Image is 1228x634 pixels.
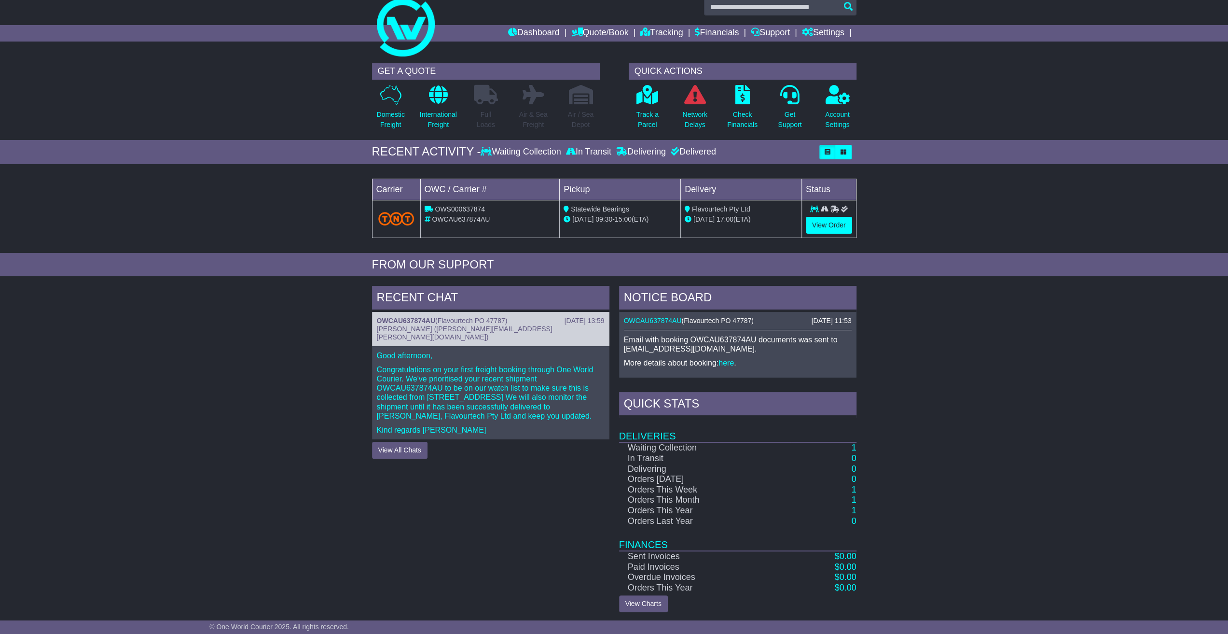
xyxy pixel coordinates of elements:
[839,562,856,572] span: 0.00
[564,317,604,325] div: [DATE] 13:59
[619,562,791,573] td: Paid Invoices
[377,365,605,421] p: Congratulations on your first freight booking through One World Courier. We've prioritised your r...
[685,214,798,225] div: (ETA)
[851,443,856,452] a: 1
[619,526,856,551] td: Finances
[619,442,791,453] td: Waiting Collection
[571,205,629,213] span: Statewide Bearings
[825,110,850,130] p: Account Settings
[851,464,856,474] a: 0
[420,179,560,200] td: OWC / Carrier #
[851,453,856,463] a: 0
[668,147,716,157] div: Delivered
[619,392,856,418] div: Quick Stats
[640,25,683,42] a: Tracking
[432,215,490,223] span: OWCAU637874AU
[692,205,750,213] span: Flavourtech Pty Ltd
[619,583,791,593] td: Orders This Year
[378,212,414,225] img: TNT_Domestic.png
[839,551,856,561] span: 0.00
[619,572,791,583] td: Overdue Invoices
[619,516,791,527] td: Orders Last Year
[629,63,856,80] div: QUICK ACTIONS
[614,147,668,157] div: Delivering
[376,110,404,130] p: Domestic Freight
[693,215,715,223] span: [DATE]
[435,205,485,213] span: OWS000637874
[615,215,632,223] span: 15:00
[801,179,856,200] td: Status
[851,474,856,484] a: 0
[624,317,682,324] a: OWCAU637874AU
[834,551,856,561] a: $0.00
[372,286,609,312] div: RECENT CHAT
[695,25,739,42] a: Financials
[811,317,851,325] div: [DATE] 11:53
[564,147,614,157] div: In Transit
[619,464,791,475] td: Delivering
[372,258,856,272] div: FROM OUR SUPPORT
[377,317,435,324] a: OWCAU637874AU
[751,25,790,42] a: Support
[834,562,856,572] a: $0.00
[419,85,457,135] a: InternationalFreight
[619,474,791,485] td: Orders [DATE]
[481,147,563,157] div: Waiting Collection
[777,85,802,135] a: GetSupport
[377,425,605,435] p: Kind regards [PERSON_NAME]
[560,179,681,200] td: Pickup
[718,359,734,367] a: here
[825,85,850,135] a: AccountSettings
[636,85,659,135] a: Track aParcel
[619,595,668,612] a: View Charts
[682,110,707,130] p: Network Delays
[619,551,791,562] td: Sent Invoices
[474,110,498,130] p: Full Loads
[571,25,628,42] a: Quote/Book
[717,215,733,223] span: 17:00
[377,325,552,341] span: [PERSON_NAME] ([PERSON_NAME][EMAIL_ADDRESS][PERSON_NAME][DOMAIN_NAME])
[834,583,856,592] a: $0.00
[508,25,560,42] a: Dashboard
[851,485,856,494] a: 1
[619,506,791,516] td: Orders This Year
[624,335,852,353] p: Email with booking OWCAU637874AU documents was sent to [EMAIL_ADDRESS][DOMAIN_NAME].
[806,217,852,234] a: View Order
[682,85,707,135] a: NetworkDelays
[802,25,844,42] a: Settings
[851,506,856,515] a: 1
[438,317,505,324] span: Flavourtech PO 47787
[372,145,481,159] div: RECENT ACTIVITY -
[619,286,856,312] div: NOTICE BOARD
[839,572,856,582] span: 0.00
[727,85,758,135] a: CheckFinancials
[568,110,594,130] p: Air / Sea Depot
[619,495,791,506] td: Orders This Month
[420,110,457,130] p: International Freight
[377,351,605,360] p: Good afternoon,
[519,110,548,130] p: Air & Sea Freight
[372,442,428,459] button: View All Chats
[636,110,659,130] p: Track a Parcel
[619,485,791,495] td: Orders This Week
[209,623,349,631] span: © One World Courier 2025. All rights reserved.
[564,214,676,225] div: - (ETA)
[684,317,751,324] span: Flavourtech PO 47787
[624,358,852,367] p: More details about booking: .
[372,179,420,200] td: Carrier
[834,572,856,582] a: $0.00
[680,179,801,200] td: Delivery
[851,495,856,505] a: 1
[851,516,856,526] a: 0
[839,583,856,592] span: 0.00
[372,63,600,80] div: GET A QUOTE
[377,317,605,325] div: ( )
[376,85,405,135] a: DomesticFreight
[572,215,593,223] span: [DATE]
[778,110,801,130] p: Get Support
[624,317,852,325] div: ( )
[727,110,758,130] p: Check Financials
[595,215,612,223] span: 09:30
[619,453,791,464] td: In Transit
[619,418,856,442] td: Deliveries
